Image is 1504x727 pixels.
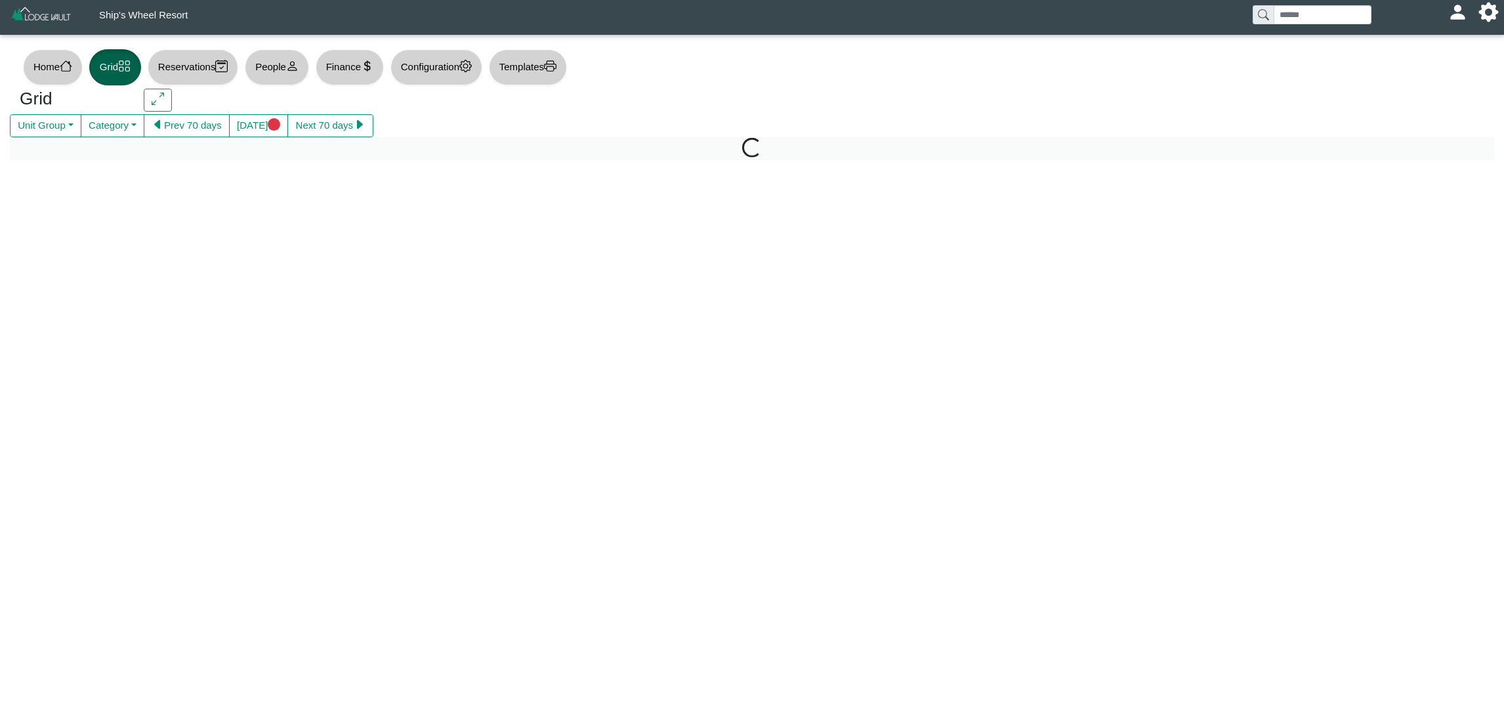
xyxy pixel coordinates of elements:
svg: calendar2 check [215,60,228,72]
button: Templatesprinter [489,49,567,85]
button: Category [81,114,144,138]
svg: printer [544,60,556,72]
h3: Grid [20,89,124,110]
button: Homehouse [23,49,83,85]
button: Reservationscalendar2 check [148,49,238,85]
button: Financecurrency dollar [316,49,384,85]
svg: gear fill [1484,7,1494,17]
svg: person fill [1453,7,1463,17]
button: Unit Group [10,114,81,138]
svg: grid [118,60,131,72]
svg: arrows angle expand [152,93,164,105]
svg: caret left fill [152,118,164,131]
svg: house [60,60,72,72]
button: [DATE]circle fill [229,114,288,138]
button: Gridgrid [89,49,141,85]
button: caret left fillPrev 70 days [144,114,230,138]
button: Configurationgear [390,49,482,85]
img: Z [10,5,73,28]
svg: person [286,60,299,72]
button: arrows angle expand [144,89,172,112]
svg: circle fill [268,118,280,131]
svg: gear [459,60,472,72]
svg: currency dollar [361,60,373,72]
button: Next 70 dayscaret right fill [287,114,373,138]
button: Peopleperson [245,49,308,85]
svg: search [1258,9,1268,20]
svg: caret right fill [353,118,366,131]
